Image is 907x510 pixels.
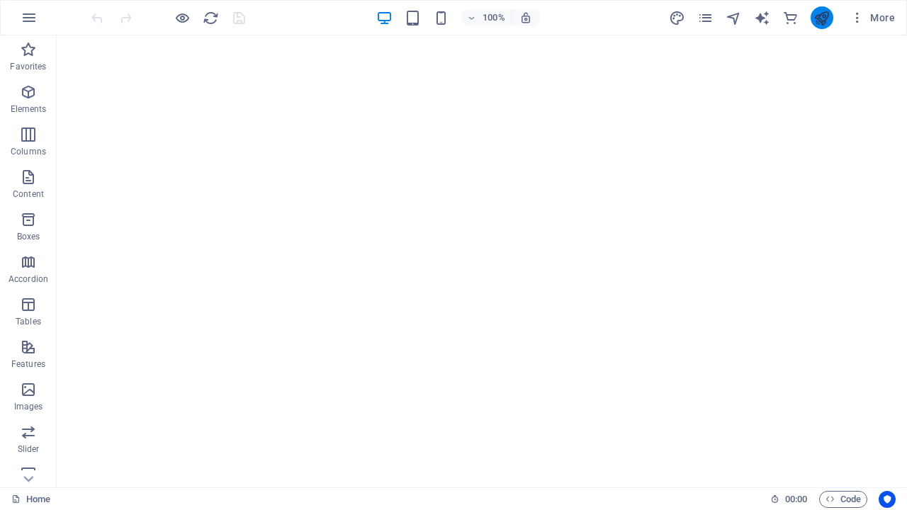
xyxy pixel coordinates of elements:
[770,491,808,508] h6: Session time
[11,103,47,115] p: Elements
[519,11,532,24] i: On resize automatically adjust zoom level to fit chosen device.
[879,491,896,508] button: Usercentrics
[11,491,50,508] a: Click to cancel selection. Double-click to open Pages
[483,9,505,26] h6: 100%
[11,358,45,370] p: Features
[726,10,742,26] i: Navigator
[10,61,46,72] p: Favorites
[782,10,799,26] i: Commerce
[795,494,797,504] span: :
[726,9,743,26] button: navigator
[14,401,43,412] p: Images
[782,9,799,26] button: commerce
[16,316,41,327] p: Tables
[9,273,48,285] p: Accordion
[811,6,833,29] button: publish
[202,9,219,26] button: reload
[754,9,771,26] button: text_generator
[819,491,867,508] button: Code
[461,9,512,26] button: 100%
[785,491,807,508] span: 00 00
[850,11,895,25] span: More
[13,188,44,200] p: Content
[18,443,40,455] p: Slider
[203,10,219,26] i: Reload page
[754,10,770,26] i: AI Writer
[826,491,861,508] span: Code
[697,10,714,26] i: Pages (Ctrl+Alt+S)
[174,9,191,26] button: Click here to leave preview mode and continue editing
[845,6,901,29] button: More
[17,231,40,242] p: Boxes
[697,9,714,26] button: pages
[669,9,686,26] button: design
[813,10,830,26] i: Publish
[11,146,46,157] p: Columns
[669,10,685,26] i: Design (Ctrl+Alt+Y)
